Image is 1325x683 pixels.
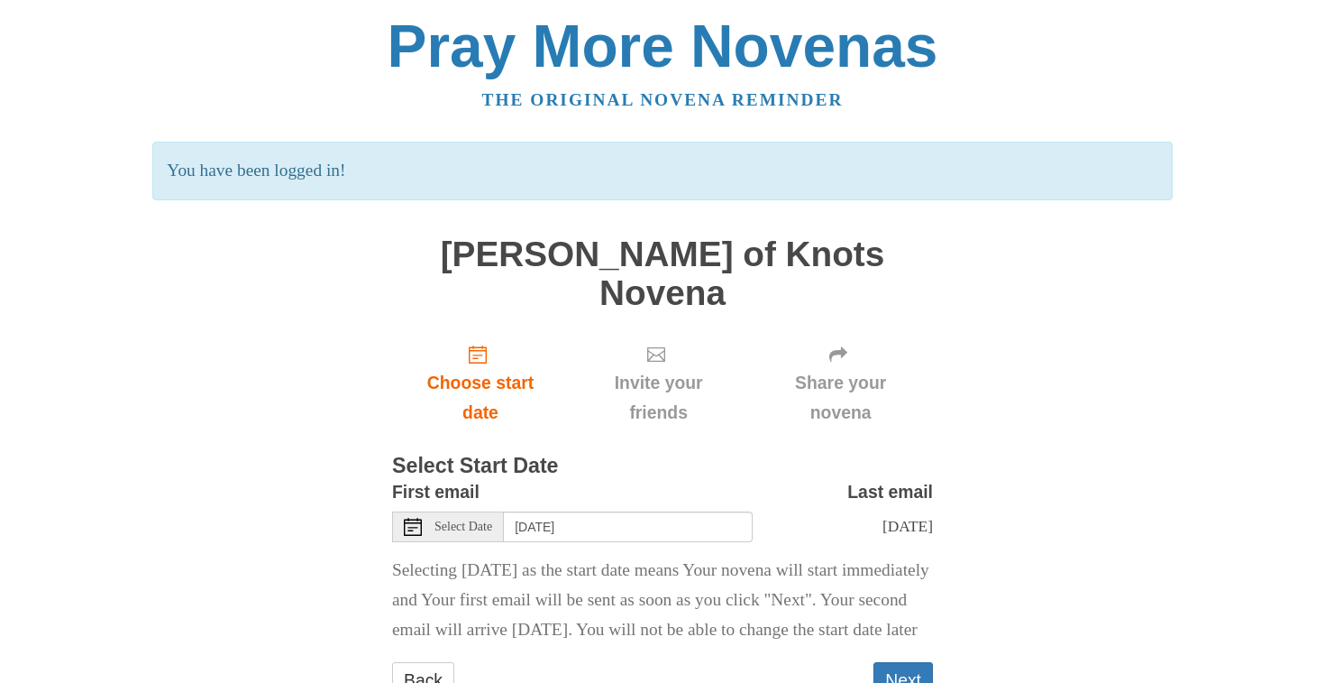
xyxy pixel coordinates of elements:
[392,455,933,478] h3: Select Start Date
[388,13,938,79] a: Pray More Novenas
[587,368,730,428] span: Invite your friends
[482,90,844,109] a: The original novena reminder
[392,235,933,312] h1: [PERSON_NAME] of Knots Novena
[392,556,933,645] p: Selecting [DATE] as the start date means Your novena will start immediately and Your first email ...
[410,368,551,428] span: Choose start date
[392,330,569,438] a: Choose start date
[882,517,933,535] span: [DATE]
[434,521,492,533] span: Select Date
[847,477,933,507] label: Last email
[392,477,480,507] label: First email
[748,330,933,438] div: Click "Next" to confirm your start date first.
[152,142,1172,200] p: You have been logged in!
[504,512,753,542] input: Use the arrow keys to pick a date
[766,368,915,428] span: Share your novena
[569,330,748,438] div: Click "Next" to confirm your start date first.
